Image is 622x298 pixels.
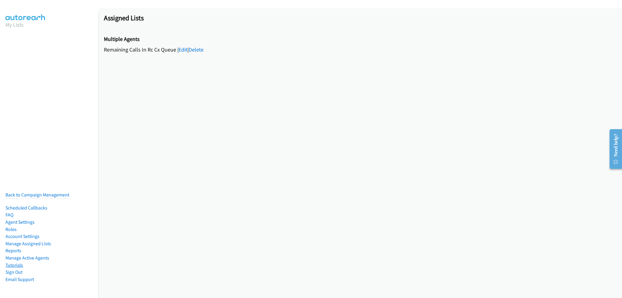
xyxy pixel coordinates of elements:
[5,21,24,28] a: My Lists
[5,241,51,246] a: Manage Assigned Lists
[605,125,622,173] iframe: Resource Center
[5,248,21,253] a: Reports
[5,205,47,211] a: Scheduled Callbacks
[189,46,203,53] a: Delete
[5,269,22,275] a: Sign Out
[5,276,34,282] a: Email Support
[5,255,49,261] a: Manage Active Agents
[5,233,39,239] a: Account Settings
[5,192,69,198] a: Back to Campaign Management
[5,212,13,218] a: FAQ
[5,226,17,232] a: Roles
[104,36,617,43] h2: Multiple Agents
[104,14,617,22] h1: Assigned Lists
[179,46,187,53] a: Edit
[5,262,23,268] a: Tutorials
[104,45,617,54] div: Remaining Calls In Rc Cx Queue | |
[5,219,35,225] a: Agent Settings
